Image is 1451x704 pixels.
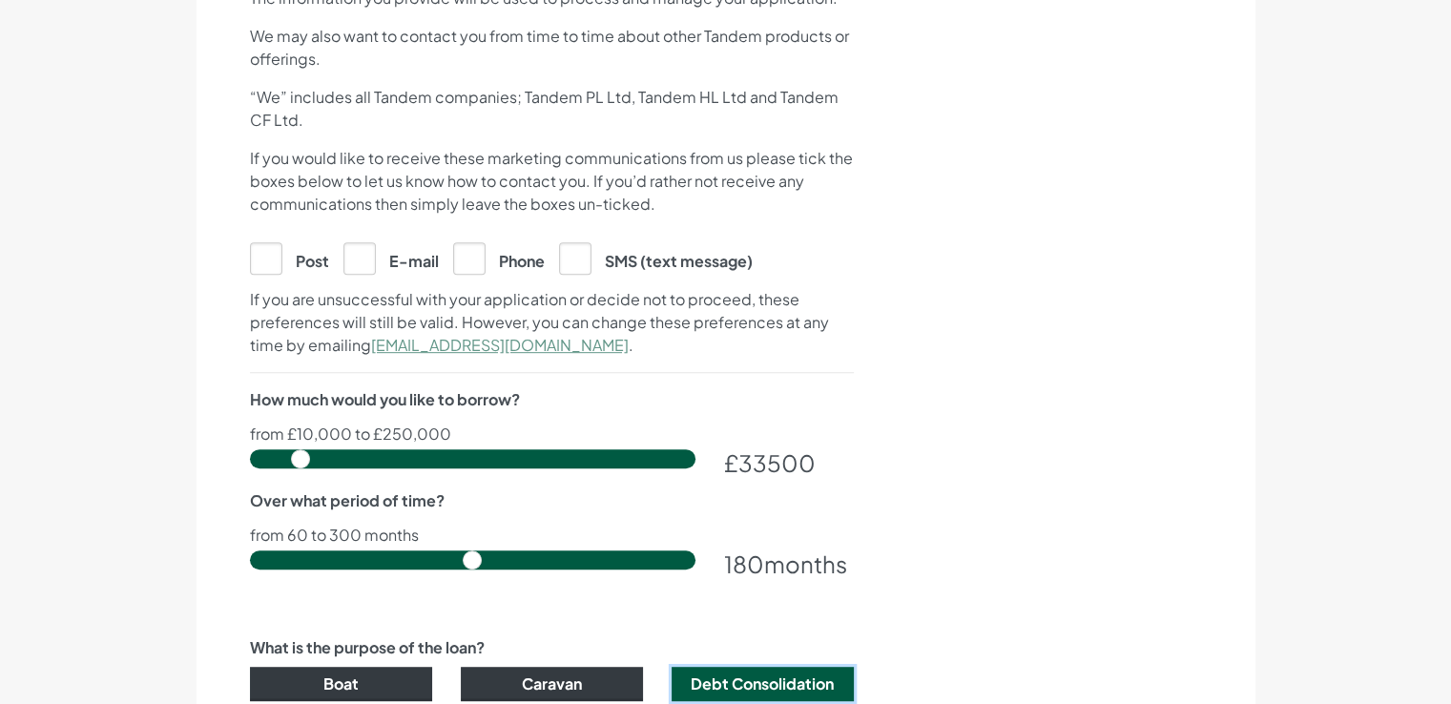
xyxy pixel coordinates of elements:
a: [EMAIL_ADDRESS][DOMAIN_NAME] [371,335,629,355]
button: Boat [250,667,432,701]
p: “We” includes all Tandem companies; Tandem PL Ltd, Tandem HL Ltd and Tandem CF Ltd. [250,86,854,132]
div: £ [724,445,854,480]
p: If you are unsuccessful with your application or decide not to proceed, these preferences will st... [250,288,854,357]
label: Phone [453,242,545,273]
label: What is the purpose of the loan? [250,636,485,659]
p: from £10,000 to £250,000 [250,426,854,442]
div: months [724,547,854,581]
span: 180 [724,549,764,578]
p: from 60 to 300 months [250,528,854,543]
label: SMS (text message) [559,242,753,273]
label: E-mail [343,242,439,273]
label: Post [250,242,329,273]
button: Debt Consolidation [672,667,854,701]
p: If you would like to receive these marketing communications from us please tick the boxes below t... [250,147,854,216]
button: Caravan [461,667,643,701]
label: Over what period of time? [250,489,445,512]
label: How much would you like to borrow? [250,388,520,411]
p: We may also want to contact you from time to time about other Tandem products or offerings. [250,25,854,71]
span: 33500 [738,448,816,477]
